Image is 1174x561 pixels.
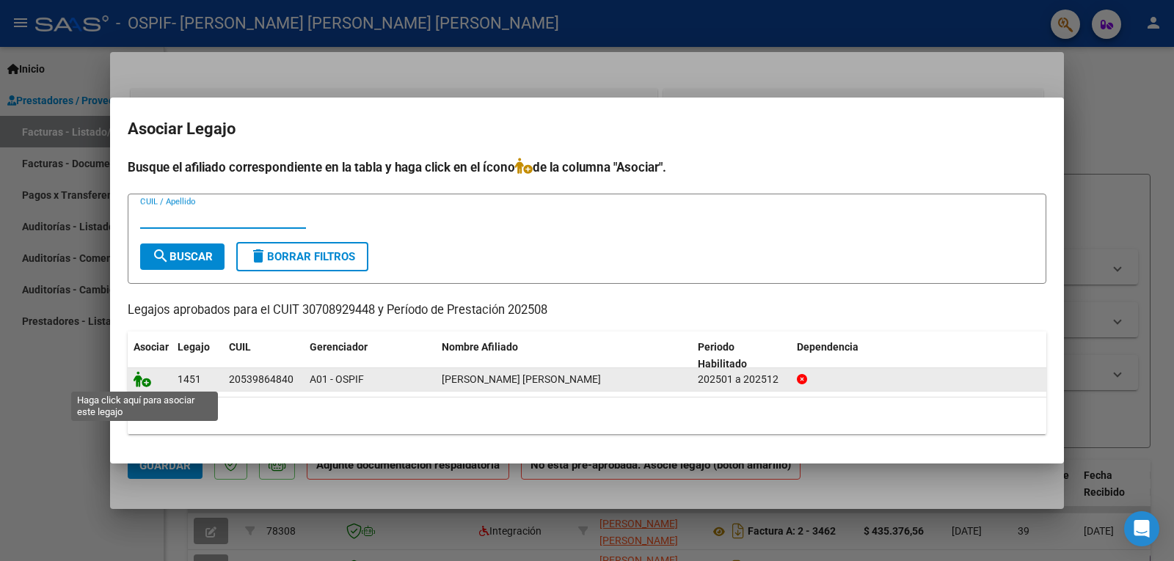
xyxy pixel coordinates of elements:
[172,331,223,380] datatable-header-cell: Legajo
[1124,511,1159,546] div: Open Intercom Messenger
[128,115,1046,143] h2: Asociar Legajo
[442,341,518,353] span: Nombre Afiliado
[178,373,201,385] span: 1451
[178,341,210,353] span: Legajo
[152,247,169,265] mat-icon: search
[229,371,293,388] div: 20539864840
[249,247,267,265] mat-icon: delete
[128,331,172,380] datatable-header-cell: Asociar
[698,371,785,388] div: 202501 a 202512
[128,158,1046,177] h4: Busque el afiliado correspondiente en la tabla y haga click en el ícono de la columna "Asociar".
[229,341,251,353] span: CUIL
[128,301,1046,320] p: Legajos aprobados para el CUIT 30708929448 y Período de Prestación 202508
[134,341,169,353] span: Asociar
[310,373,364,385] span: A01 - OSPIF
[698,341,747,370] span: Periodo Habilitado
[692,331,791,380] datatable-header-cell: Periodo Habilitado
[797,341,858,353] span: Dependencia
[442,373,601,385] span: DOMINGUEZ BENJAMIN TOBIAS
[310,341,368,353] span: Gerenciador
[223,331,304,380] datatable-header-cell: CUIL
[152,250,213,263] span: Buscar
[791,331,1047,380] datatable-header-cell: Dependencia
[436,331,692,380] datatable-header-cell: Nombre Afiliado
[249,250,355,263] span: Borrar Filtros
[236,242,368,271] button: Borrar Filtros
[140,243,225,270] button: Buscar
[128,397,1046,434] div: 1 registros
[304,331,436,380] datatable-header-cell: Gerenciador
